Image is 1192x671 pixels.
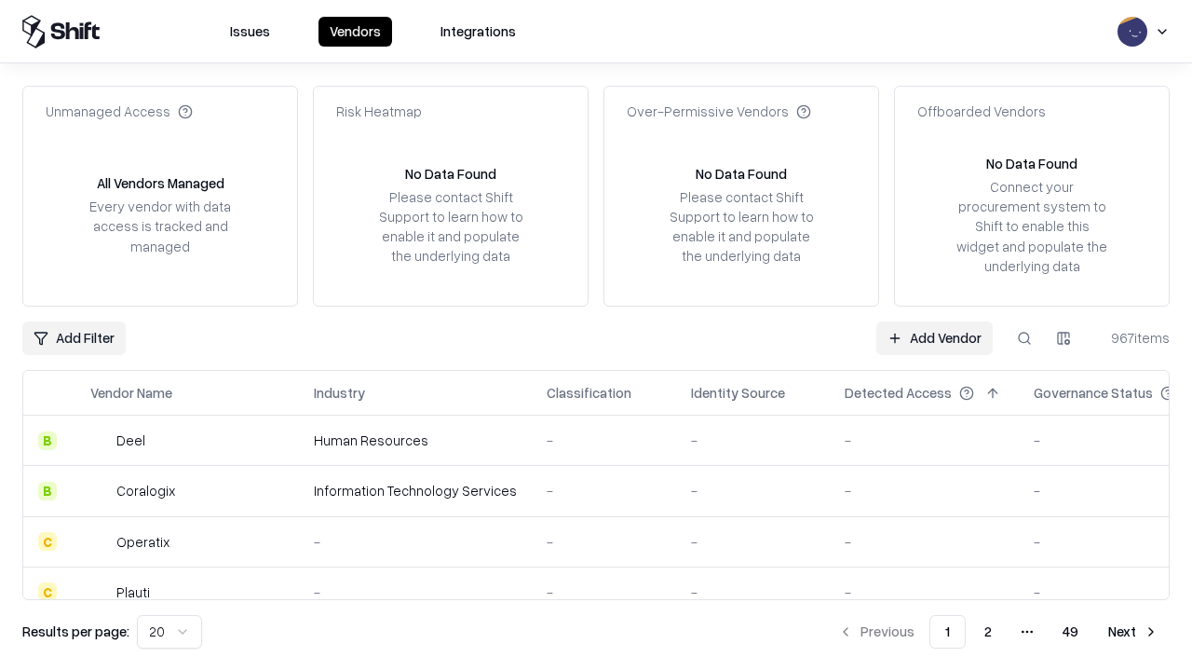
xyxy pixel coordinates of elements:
[83,197,237,255] div: Every vendor with data access is tracked and managed
[1048,615,1093,649] button: 49
[90,431,109,450] img: Deel
[691,481,815,500] div: -
[845,582,1004,602] div: -
[314,383,365,403] div: Industry
[696,164,787,184] div: No Data Found
[22,622,129,641] p: Results per page:
[547,582,661,602] div: -
[1097,615,1170,649] button: Next
[116,481,175,500] div: Coralogix
[314,582,517,602] div: -
[22,322,126,355] button: Add Filter
[46,102,193,121] div: Unmanaged Access
[691,383,785,403] div: Identity Source
[986,154,1077,173] div: No Data Found
[116,431,145,450] div: Deel
[827,615,1170,649] nav: pagination
[691,532,815,552] div: -
[97,173,224,193] div: All Vendors Managed
[845,481,1004,500] div: -
[90,532,109,551] img: Operatix
[314,532,517,552] div: -
[627,102,811,121] div: Over-Permissive Vendors
[38,532,57,551] div: C
[116,532,169,552] div: Operatix
[955,177,1109,276] div: Connect your procurement system to Shift to enable this widget and populate the underlying data
[116,582,150,602] div: Plauti
[691,431,815,450] div: -
[664,187,819,267] div: Please contact Shift Support to learn how to enable it and populate the underlying data
[219,17,281,47] button: Issues
[314,481,517,500] div: Information Technology Services
[547,431,661,450] div: -
[845,431,1004,450] div: -
[547,481,661,500] div: -
[90,383,172,403] div: Vendor Name
[969,615,1007,649] button: 2
[314,431,517,450] div: Human Resources
[373,187,528,267] div: Please contact Shift Support to learn how to enable it and populate the underlying data
[318,17,392,47] button: Vendors
[876,322,993,355] a: Add Vendor
[90,482,109,500] img: Coralogix
[1095,328,1170,348] div: 967 items
[38,482,57,500] div: B
[845,532,1004,552] div: -
[929,615,966,649] button: 1
[547,532,661,552] div: -
[90,582,109,601] img: Plauti
[38,431,57,450] div: B
[845,383,952,403] div: Detected Access
[917,102,1046,121] div: Offboarded Vendors
[38,582,57,601] div: C
[1034,383,1153,403] div: Governance Status
[405,164,496,184] div: No Data Found
[547,383,631,403] div: Classification
[691,582,815,602] div: -
[429,17,527,47] button: Integrations
[336,102,422,121] div: Risk Heatmap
